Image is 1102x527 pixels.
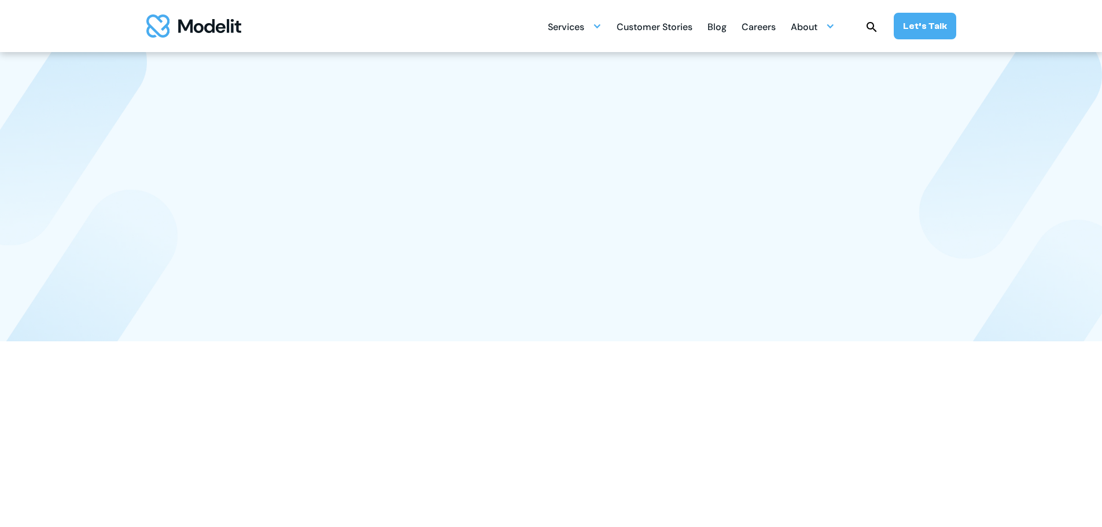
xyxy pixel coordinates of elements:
a: Let’s Talk [894,13,956,39]
div: Blog [707,17,727,39]
div: Services [548,17,584,39]
a: Blog [707,15,727,38]
div: Let’s Talk [903,20,947,32]
a: Customer Stories [617,15,692,38]
a: Careers [742,15,776,38]
div: About [791,17,817,39]
div: Careers [742,17,776,39]
div: Customer Stories [617,17,692,39]
img: modelit logo [146,14,241,38]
